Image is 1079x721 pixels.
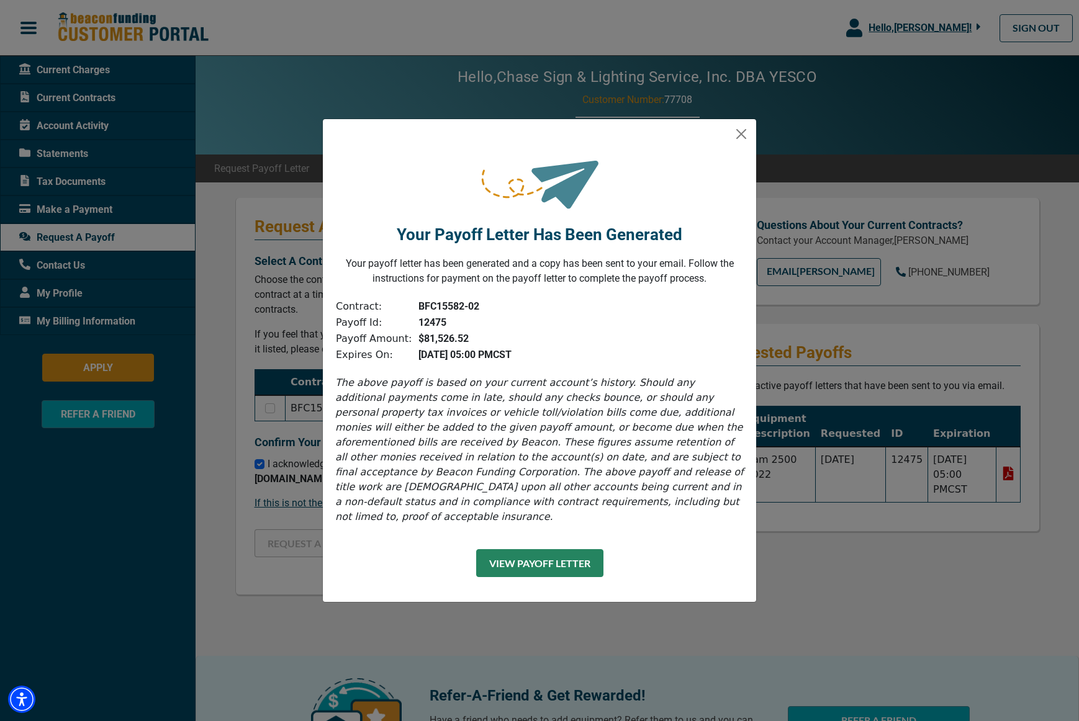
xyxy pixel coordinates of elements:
b: [DATE] 05:00 PM CST [418,349,512,361]
p: Your Payoff Letter Has Been Generated [397,223,682,247]
p: Your payoff letter has been generated and a copy has been sent to your email. Follow the instruct... [333,256,746,286]
b: BFC15582-02 [418,300,479,312]
b: 12475 [418,316,446,328]
td: Expires On: [335,347,412,363]
i: The above payoff is based on your current account’s history. Should any additional payments come ... [335,377,744,522]
div: Accessibility Menu [8,686,35,713]
button: View Payoff Letter [476,549,603,577]
img: request-sent.png [479,139,600,217]
button: Close [731,124,751,144]
td: Payoff Id: [335,315,412,331]
b: $81,526.52 [418,333,469,344]
td: Contract: [335,298,412,315]
td: Payoff Amount: [335,331,412,347]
